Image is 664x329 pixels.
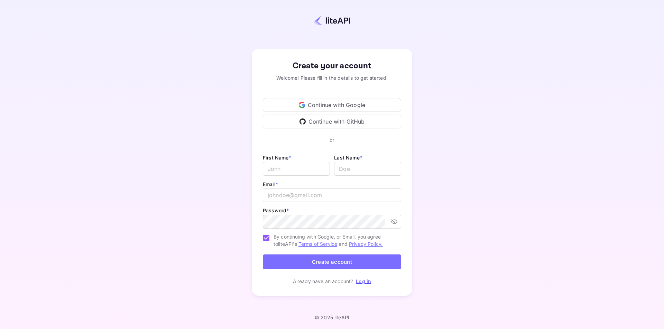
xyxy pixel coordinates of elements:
[349,241,382,247] a: Privacy Policy.
[263,74,401,81] div: Welcome! Please fill in the details to get started.
[315,315,349,320] p: © 2025 liteAPI
[263,98,401,112] div: Continue with Google
[334,162,401,176] input: Doe
[263,60,401,72] div: Create your account
[263,155,291,161] label: First Name
[263,188,401,202] input: johndoe@gmail.com
[388,215,400,228] button: toggle password visibility
[263,162,330,176] input: John
[298,241,337,247] a: Terms of Service
[356,278,371,284] a: Log in
[334,155,362,161] label: Last Name
[314,16,350,26] img: liteapi
[263,207,289,213] label: Password
[263,254,401,269] button: Create account
[293,278,353,285] p: Already have an account?
[263,115,401,128] div: Continue with GitHub
[263,181,278,187] label: Email
[274,233,396,248] span: By continuing with Google, or Email, you agree to liteAPI's and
